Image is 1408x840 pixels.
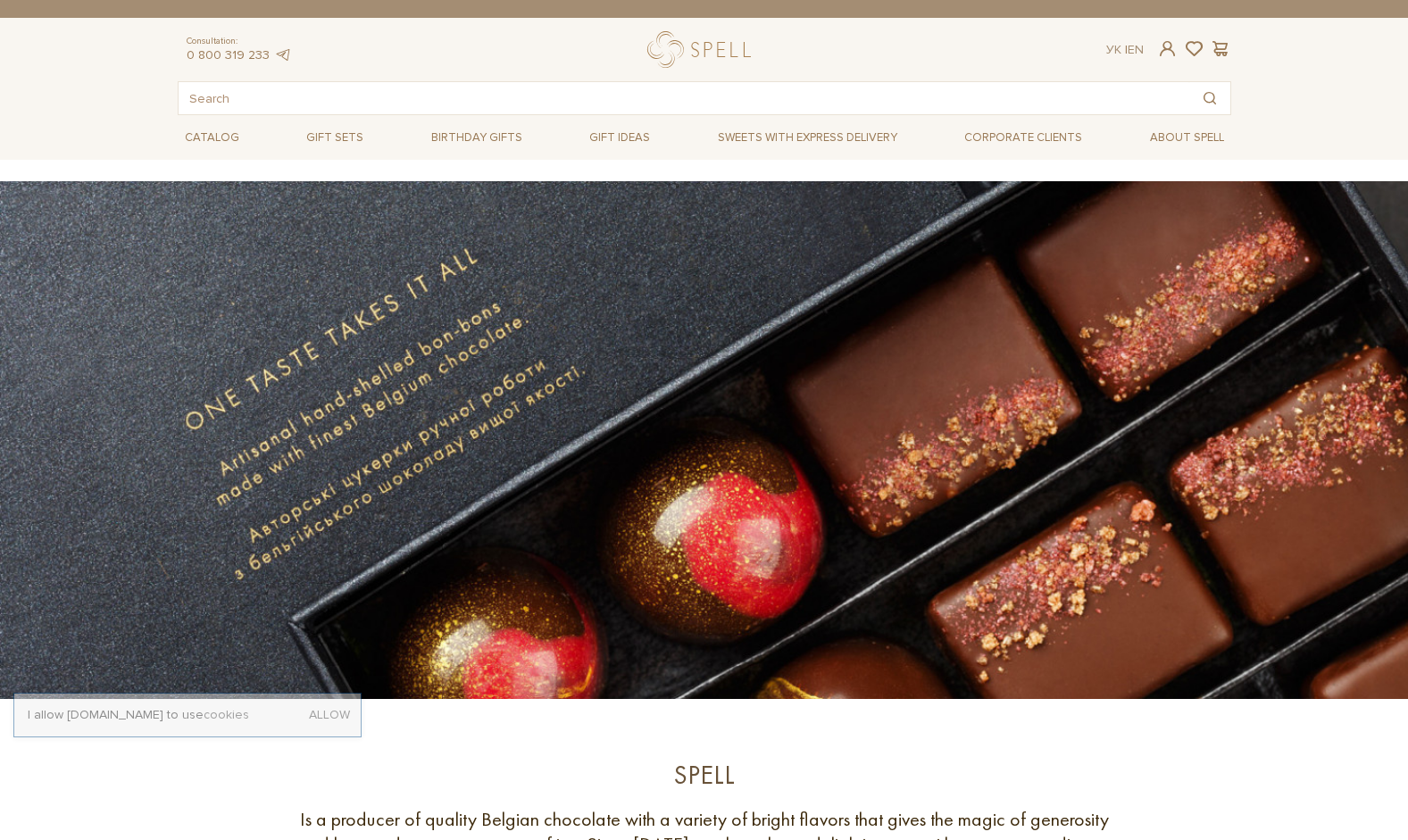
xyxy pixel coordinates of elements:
[711,122,904,153] a: Sweets with express delivery
[1106,42,1121,57] a: Ук
[274,47,292,62] a: telegram
[187,36,292,47] span: Consultation:
[178,124,246,152] span: Catalog
[299,124,371,152] span: Gift sets
[1125,42,1128,57] span: |
[1106,42,1144,58] div: En
[647,31,759,68] a: logo
[1143,124,1231,152] span: About Spell
[204,707,249,722] a: cookies
[424,124,529,152] span: Birthday gifts
[582,124,657,152] span: Gift ideas
[14,707,361,723] div: I allow [DOMAIN_NAME] to use
[179,82,1189,114] input: Search
[187,47,270,62] a: 0 800 319 233
[309,707,350,723] a: Allow
[1189,82,1230,114] button: Search
[957,122,1089,153] a: Corporate clients
[294,758,1115,793] div: Spell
